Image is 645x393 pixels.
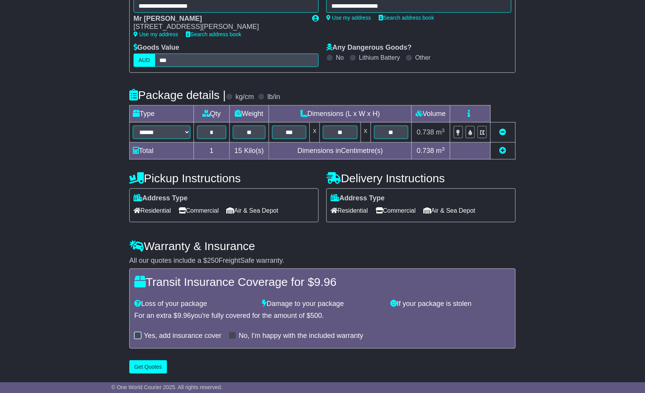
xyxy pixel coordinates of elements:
[129,257,516,265] div: All our quotes include a $ FreightSafe warranty.
[359,54,400,61] label: Lithium Battery
[234,147,242,155] span: 15
[326,44,412,52] label: Any Dangerous Goods?
[379,15,434,21] a: Search address book
[194,106,230,123] td: Qty
[500,128,506,136] a: Remove this item
[130,300,259,308] div: Loss of your package
[129,360,167,374] button: Get Quotes
[130,106,194,123] td: Type
[269,106,412,123] td: Dimensions (L x W x H)
[500,147,506,155] a: Add new item
[311,312,322,319] span: 500
[361,123,371,143] td: x
[259,300,387,308] div: Damage to your package
[331,205,368,217] span: Residential
[442,146,445,152] sup: 3
[415,54,431,61] label: Other
[314,275,336,288] span: 9.96
[134,15,304,23] div: Mr [PERSON_NAME]
[336,54,344,61] label: No
[326,172,516,185] h4: Delivery Instructions
[177,312,191,319] span: 9.96
[111,384,222,390] span: © One World Courier 2025. All rights reserved.
[417,147,434,155] span: 0.738
[194,143,230,160] td: 1
[236,93,254,101] label: kg/cm
[227,205,279,217] span: Air & Sea Depot
[129,240,516,252] h4: Warranty & Insurance
[130,143,194,160] td: Total
[207,257,219,264] span: 250
[144,332,221,340] label: Yes, add insurance cover
[331,194,385,203] label: Address Type
[411,106,450,123] td: Volume
[229,106,269,123] td: Weight
[436,128,445,136] span: m
[179,205,219,217] span: Commercial
[134,23,304,31] div: [STREET_ADDRESS][PERSON_NAME]
[134,54,155,67] label: AUD
[134,44,179,52] label: Goods Value
[129,172,319,185] h4: Pickup Instructions
[129,89,226,101] h4: Package details |
[326,15,371,21] a: Use my address
[267,93,280,101] label: lb/in
[386,300,515,308] div: If your package is stolen
[229,143,269,160] td: Kilo(s)
[442,128,445,133] sup: 3
[436,147,445,155] span: m
[134,194,188,203] label: Address Type
[376,205,416,217] span: Commercial
[134,31,178,37] a: Use my address
[134,275,511,288] h4: Transit Insurance Coverage for $
[134,312,511,320] div: For an extra $ you're fully covered for the amount of $ .
[269,143,412,160] td: Dimensions in Centimetre(s)
[186,31,241,37] a: Search address book
[424,205,476,217] span: Air & Sea Depot
[417,128,434,136] span: 0.738
[134,205,171,217] span: Residential
[310,123,320,143] td: x
[239,332,363,340] label: No, I'm happy with the included warranty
